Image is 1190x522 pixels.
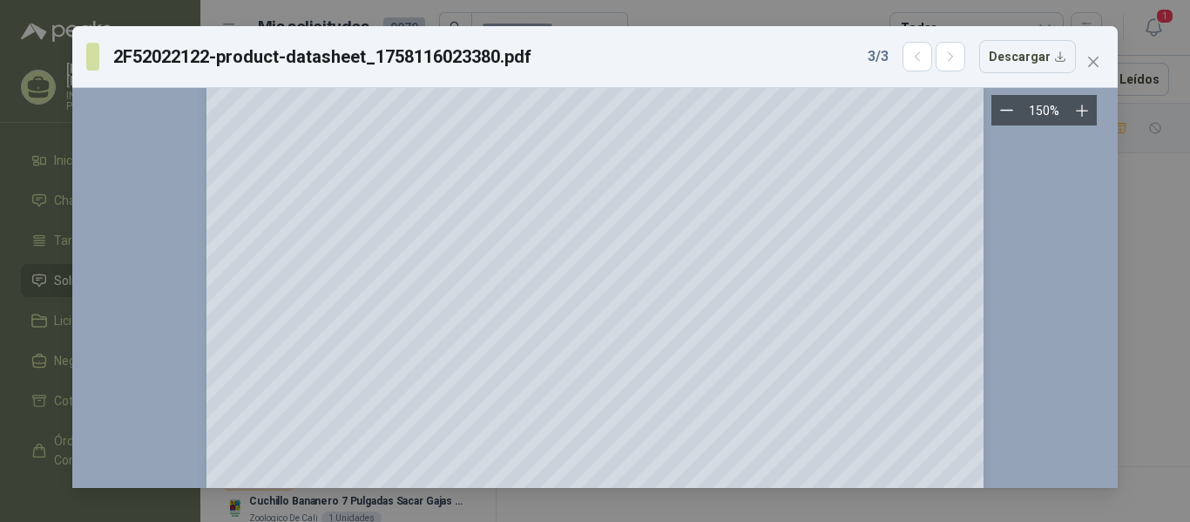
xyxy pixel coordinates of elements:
[1029,101,1059,120] div: 150 %
[113,44,532,70] h3: 2F52022122-product-datasheet_1758116023380.pdf
[868,46,889,67] span: 3 / 3
[979,40,1076,73] button: Descargar
[991,95,1022,125] button: Zoom out
[1066,95,1097,125] button: Zoom in
[1079,48,1107,76] button: Close
[1086,55,1100,69] span: close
